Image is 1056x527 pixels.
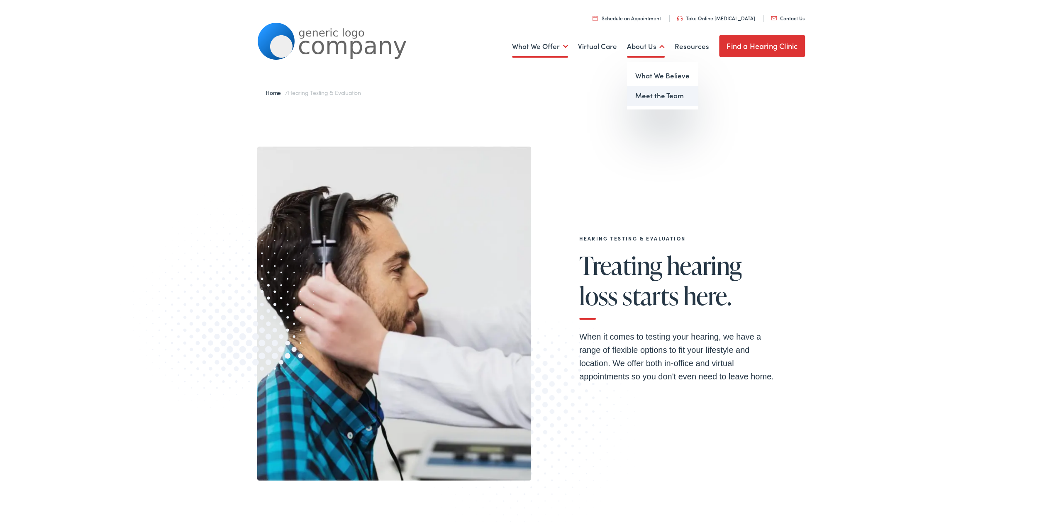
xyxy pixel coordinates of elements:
[578,29,617,60] a: Virtual Care
[579,280,618,308] span: loss
[677,14,683,19] img: utility icon
[266,87,361,95] span: /
[593,14,598,19] img: utility icon
[627,29,665,60] a: About Us
[120,187,339,412] img: Graphic image with a halftone pattern, contributing to the site's visual design.
[266,87,285,95] a: Home
[771,13,805,20] a: Contact Us
[579,328,778,381] p: When it comes to testing your hearing, we have a range of flexible options to fit your lifestyle ...
[683,280,731,308] span: here.
[627,64,698,84] a: What We Believe
[622,280,678,308] span: starts
[593,13,661,20] a: Schedule an Appointment
[579,250,662,277] span: Treating
[512,29,568,60] a: What We Offer
[627,84,698,104] a: Meet the Team
[667,250,742,277] span: hearing
[771,15,777,19] img: utility icon
[579,234,778,240] h2: Hearing Testing & Evaluation
[288,87,361,95] span: Hearing Testing & Evaluation
[677,13,755,20] a: Take Online [MEDICAL_DATA]
[675,29,709,60] a: Resources
[719,33,805,56] a: Find a Hearing Clinic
